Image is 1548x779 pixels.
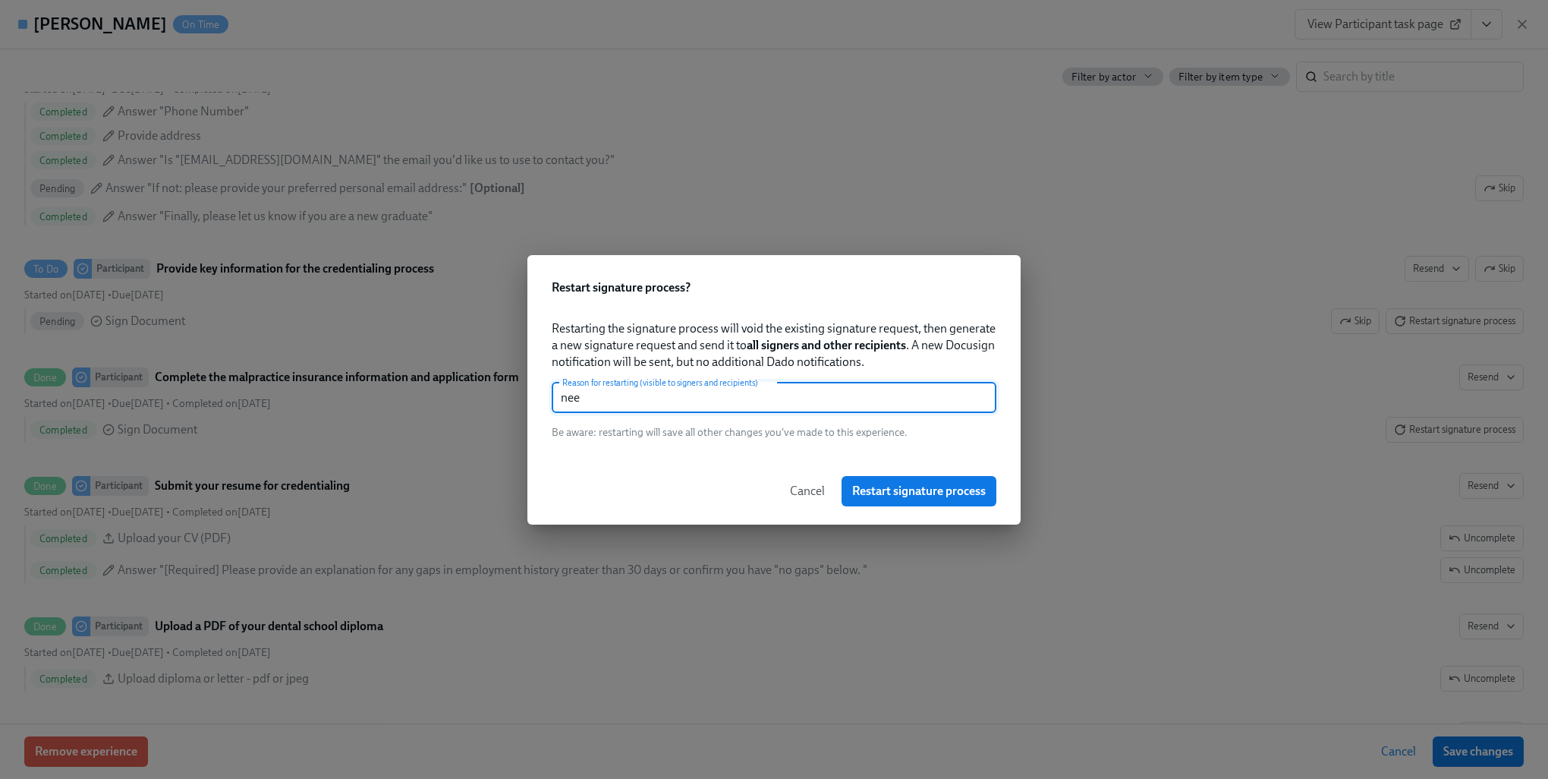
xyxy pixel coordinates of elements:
[842,476,996,506] button: Restart signature process
[852,484,986,499] span: Restart signature process
[552,320,996,371] span: Restarting the signature process will void the existing signature request, then generate a new si...
[552,279,996,296] h2: Restart signature process ?
[747,338,906,352] strong: all signers and other recipients
[779,476,835,506] button: Cancel
[790,484,825,499] span: Cancel
[552,425,908,440] span: Be aware : restarting will save all other changes you've made to this experience .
